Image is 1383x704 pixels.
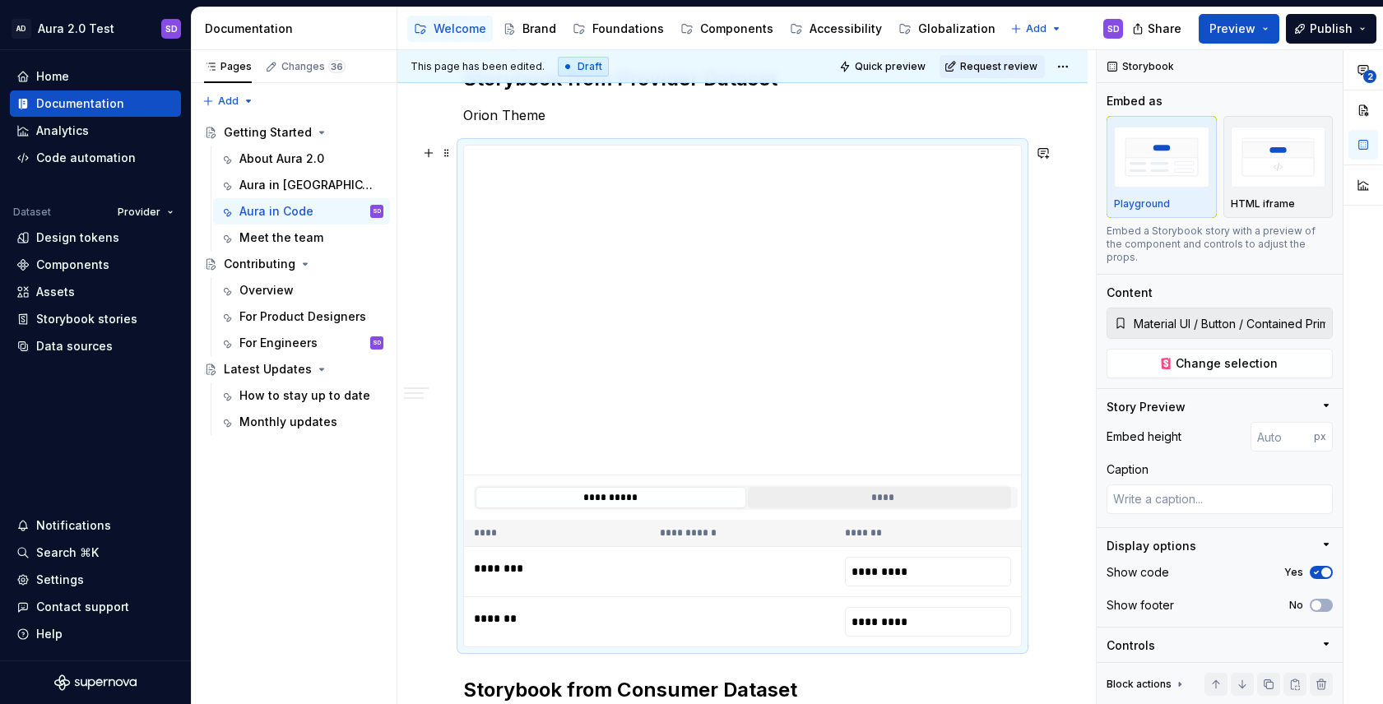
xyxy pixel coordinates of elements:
[10,621,181,647] button: Help
[522,21,556,37] div: Brand
[213,146,390,172] a: About Aura 2.0
[1107,22,1120,35] div: SD
[239,151,324,167] div: About Aura 2.0
[3,11,188,46] button: ADAura 2.0 TestSD
[36,123,89,139] div: Analytics
[10,540,181,566] button: Search ⌘K
[10,567,181,593] a: Settings
[36,150,136,166] div: Code automation
[213,409,390,435] a: Monthly updates
[1026,22,1047,35] span: Add
[36,95,124,112] div: Documentation
[10,306,181,332] a: Storybook stories
[239,414,337,430] div: Monthly updates
[36,626,63,642] div: Help
[373,335,381,351] div: SD
[1107,538,1196,554] div: Display options
[110,201,181,224] button: Provider
[1114,127,1209,187] img: placeholder
[373,203,381,220] div: SD
[12,19,31,39] div: AD
[1107,678,1172,691] div: Block actions
[36,338,113,354] div: Data sources
[1107,564,1169,581] div: Show code
[36,311,137,327] div: Storybook stories
[1107,428,1181,445] div: Embed height
[1310,21,1353,37] span: Publish
[328,60,346,73] span: 36
[54,674,137,691] a: Supernova Logo
[213,382,390,409] a: How to stay up to date
[205,21,390,37] div: Documentation
[411,60,545,73] span: This page has been edited.
[213,303,390,330] a: For Product Designers
[434,21,486,37] div: Welcome
[204,60,252,73] div: Pages
[1107,637,1155,654] div: Controls
[36,517,111,534] div: Notifications
[1199,14,1279,44] button: Preview
[224,256,295,272] div: Contributing
[36,572,84,588] div: Settings
[855,60,926,73] span: Quick preview
[10,594,181,620] button: Contact support
[239,335,318,351] div: For Engineers
[224,361,312,377] div: Latest Updates
[239,203,313,220] div: Aura in Code
[1148,21,1181,37] span: Share
[592,21,664,37] div: Foundations
[224,124,312,141] div: Getting Started
[239,282,294,299] div: Overview
[1289,599,1303,612] label: No
[36,599,129,615] div: Contact support
[213,198,390,225] a: Aura in CodeSD
[38,21,114,37] div: Aura 2.0 Test
[1209,21,1255,37] span: Preview
[1107,93,1163,109] div: Embed as
[1231,127,1326,187] img: placeholder
[213,225,390,251] a: Meet the team
[281,60,346,73] div: Changes
[10,145,181,171] a: Code automation
[1124,14,1192,44] button: Share
[1286,14,1376,44] button: Publish
[558,57,609,76] div: Draft
[1231,197,1295,211] p: HTML iframe
[10,225,181,251] a: Design tokens
[1107,399,1333,415] button: Story Preview
[1107,538,1333,554] button: Display options
[197,119,390,435] div: Page tree
[1107,597,1174,614] div: Show footer
[10,252,181,278] a: Components
[1107,285,1153,301] div: Content
[10,279,181,305] a: Assets
[783,16,889,42] a: Accessibility
[810,21,882,37] div: Accessibility
[1107,399,1186,415] div: Story Preview
[1251,422,1314,452] input: Auto
[118,206,160,219] span: Provider
[1107,116,1217,218] button: placeholderPlayground
[834,55,933,78] button: Quick preview
[463,677,1022,703] h2: Storybook from Consumer Dataset
[197,90,259,113] button: Add
[36,229,119,246] div: Design tokens
[566,16,671,42] a: Foundations
[239,308,366,325] div: For Product Designers
[1363,70,1376,83] span: 2
[1005,17,1067,40] button: Add
[1114,197,1170,211] p: Playground
[1107,349,1333,378] button: Change selection
[36,68,69,85] div: Home
[1284,566,1303,579] label: Yes
[239,387,370,404] div: How to stay up to date
[218,95,239,108] span: Add
[407,12,1002,45] div: Page tree
[1107,637,1333,654] button: Controls
[1314,430,1326,443] p: px
[960,60,1037,73] span: Request review
[36,544,99,561] div: Search ⌘K
[10,118,181,144] a: Analytics
[213,277,390,303] a: Overview
[239,229,323,246] div: Meet the team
